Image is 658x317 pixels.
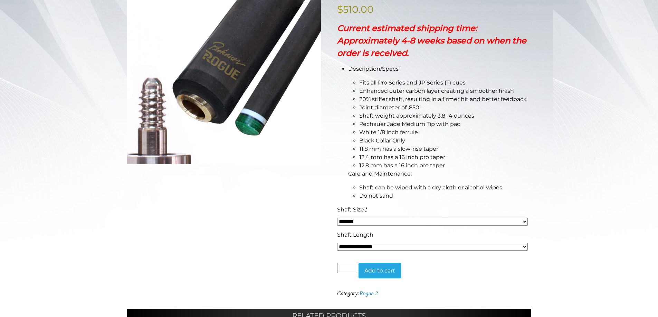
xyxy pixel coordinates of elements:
[337,290,378,296] span: Category:
[348,66,399,72] span: Description/Specs
[337,3,374,15] bdi: 510.00
[359,137,405,144] span: Black Collar Only
[337,263,357,273] input: Product quantity
[359,121,461,127] span: Pechauer Jade Medium Tip with pad
[337,231,373,238] span: Shaft Length
[365,206,368,213] abbr: required
[337,206,364,213] span: Shaft Size
[337,23,526,58] strong: Current estimated shipping time: Approximately 4-8 weeks based on when the order is received.
[359,79,531,87] li: Fits all Pro Series and JP Series (T) cues
[337,3,343,15] span: $
[359,104,421,111] span: Joint diameter of .850″
[359,154,445,160] span: 12.4 mm has a 16 inch pro taper
[359,96,527,102] span: 20% stiffer shaft, resulting in a firmer hit and better feedback
[359,88,514,94] span: Enhanced outer carbon layer creating a smoother finish
[359,192,393,199] span: Do not sand
[348,170,412,177] span: Care and Maintenance:
[359,112,474,119] span: Shaft weight approximately 3.8 -4 ounces
[359,263,401,279] button: Add to cart
[359,162,445,169] span: 12.8 mm has a 16 inch pro taper
[360,290,378,296] a: Rogue 2
[359,129,418,136] span: White 1/8 inch ferrule
[359,146,438,152] span: 11.8 mm has a slow-rise taper
[359,184,502,191] span: Shaft can be wiped with a dry cloth or alcohol wipes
